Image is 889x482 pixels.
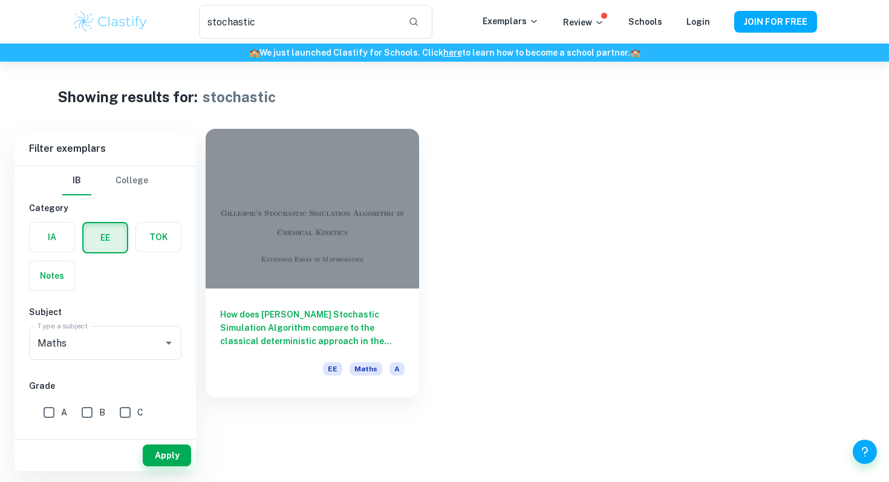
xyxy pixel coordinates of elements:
a: here [443,48,462,57]
div: Filter type choice [62,166,148,195]
span: A [61,406,67,419]
span: EE [323,362,342,376]
h1: Showing results for: [57,86,198,108]
button: EE [83,223,127,252]
a: How does [PERSON_NAME] Stochastic Simulation Algorithm compare to the classical deterministic app... [206,132,419,400]
button: Help and Feedback [853,440,877,464]
span: 🏫 [630,48,640,57]
h6: Filter exemplars [15,132,196,166]
span: Maths [350,362,382,376]
button: Notes [30,261,74,290]
a: Schools [628,17,662,27]
button: College [116,166,148,195]
button: JOIN FOR FREE [734,11,817,33]
p: Review [563,16,604,29]
img: Clastify logo [72,10,149,34]
h6: Subject [29,305,181,319]
span: C [137,406,143,419]
span: 🏫 [249,48,259,57]
h6: Grade [29,379,181,392]
p: Exemplars [483,15,539,28]
h1: stochastic [203,86,276,108]
span: A [389,362,405,376]
span: B [99,406,105,419]
h6: We just launched Clastify for Schools. Click to learn how to become a school partner. [2,46,887,59]
h6: How does [PERSON_NAME] Stochastic Simulation Algorithm compare to the classical deterministic app... [220,308,405,348]
h6: Category [29,201,181,215]
button: Open [160,334,177,351]
button: Apply [143,445,191,466]
button: IA [30,223,74,252]
button: TOK [136,223,181,252]
input: Search for any exemplars... [199,5,399,39]
label: Type a subject [37,321,88,331]
button: IB [62,166,91,195]
a: Login [686,17,710,27]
